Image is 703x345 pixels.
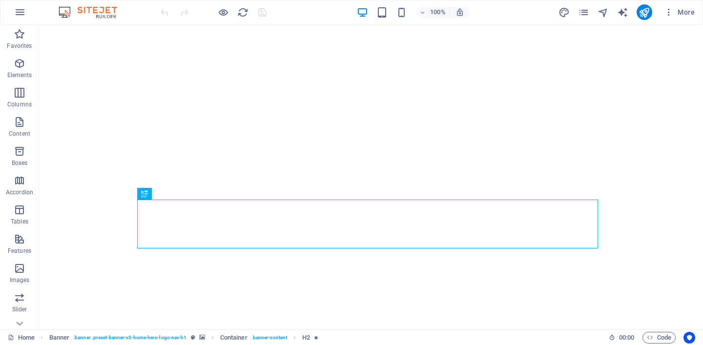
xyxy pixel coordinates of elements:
[558,7,570,18] i: Design (Ctrl+Alt+Y)
[578,6,590,18] button: pages
[191,335,195,340] i: This element is a customizable preset
[199,335,205,340] i: This element contains a background
[558,6,570,18] button: design
[49,332,70,344] span: Click to select. Double-click to edit
[7,71,32,79] p: Elements
[598,6,609,18] button: navigator
[598,7,609,18] i: Navigator
[609,332,635,344] h6: Session time
[7,42,32,50] p: Favorites
[237,7,248,18] i: Reload page
[455,8,464,17] i: On resize automatically adjust zoom level to fit chosen device.
[220,332,248,344] span: Click to select. Double-click to edit
[9,130,30,138] p: Content
[10,276,30,284] p: Images
[237,6,248,18] button: reload
[683,332,695,344] button: Usercentrics
[49,332,319,344] nav: breadcrumb
[637,4,652,20] button: publish
[619,332,634,344] span: 00 00
[617,6,629,18] button: text_generator
[7,101,32,108] p: Columns
[660,4,699,20] button: More
[642,332,676,344] button: Code
[430,6,446,18] h6: 100%
[56,6,129,18] img: Editor Logo
[639,7,650,18] i: Publish
[415,6,450,18] button: 100%
[11,218,28,225] p: Tables
[302,332,310,344] span: Click to select. Double-click to edit
[12,159,28,167] p: Boxes
[73,332,186,344] span: . banner .preset-banner-v3-home-hero-logo-nav-h1
[8,332,35,344] a: Click to cancel selection. Double-click to open Pages
[647,332,671,344] span: Code
[8,247,31,255] p: Features
[12,305,27,313] p: Slider
[6,188,33,196] p: Accordion
[664,7,695,17] span: More
[251,332,287,344] span: . banner-content
[314,335,318,340] i: Element contains an animation
[617,7,628,18] i: AI Writer
[626,334,627,341] span: :
[578,7,589,18] i: Pages (Ctrl+Alt+S)
[217,6,229,18] button: Click here to leave preview mode and continue editing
